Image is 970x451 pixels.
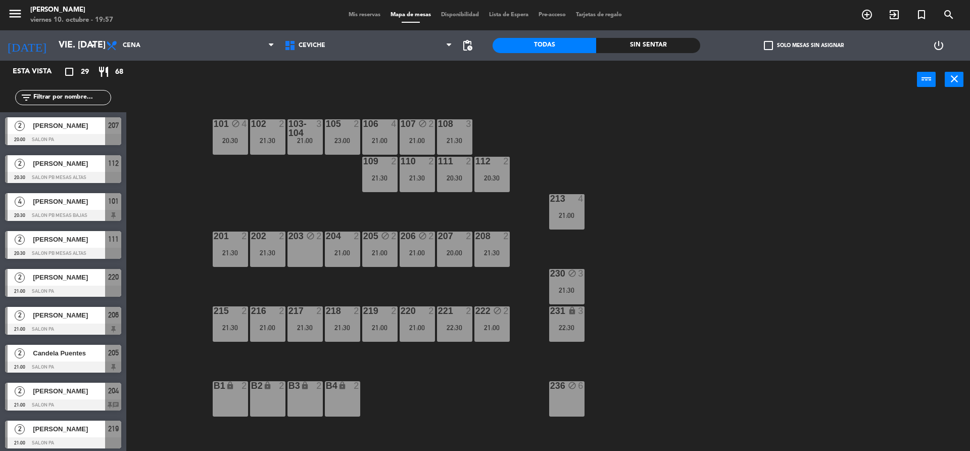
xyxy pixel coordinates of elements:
[474,324,510,331] div: 21:00
[30,5,113,15] div: [PERSON_NAME]
[362,249,398,256] div: 21:00
[400,324,435,331] div: 21:00
[568,306,576,315] i: lock
[8,6,23,21] i: menu
[86,39,99,52] i: arrow_drop_down
[948,73,960,85] i: close
[362,137,398,144] div: 21:00
[241,306,248,315] div: 2
[213,249,248,256] div: 21:30
[81,66,89,78] span: 29
[287,324,323,331] div: 21:30
[437,174,472,182] div: 20:30
[493,38,596,53] div: Todas
[344,12,385,18] span: Mis reservas
[306,232,315,240] i: block
[943,9,955,21] i: search
[474,249,510,256] div: 21:30
[316,306,322,315] div: 2
[15,273,25,283] span: 2
[920,73,933,85] i: power_input
[241,232,248,241] div: 2
[338,381,347,390] i: lock
[428,232,434,241] div: 2
[15,424,25,434] span: 2
[764,41,773,50] span: check_box_outline_blank
[571,12,627,18] span: Tarjetas de regalo
[123,42,140,49] span: Cena
[428,119,434,128] div: 2
[108,233,119,245] span: 111
[263,381,272,390] i: lock
[241,119,248,128] div: 4
[568,269,576,278] i: block
[578,381,584,390] div: 6
[385,12,436,18] span: Mapa de mesas
[437,249,472,256] div: 20:00
[15,235,25,245] span: 2
[241,381,248,390] div: 2
[108,423,119,435] span: 219
[15,386,25,396] span: 2
[466,232,472,241] div: 2
[251,306,252,315] div: 216
[503,157,509,166] div: 2
[354,232,360,241] div: 2
[503,306,509,315] div: 2
[213,324,248,331] div: 21:30
[354,381,360,390] div: 2
[391,157,397,166] div: 2
[533,12,571,18] span: Pre-acceso
[362,174,398,182] div: 21:30
[363,119,364,128] div: 106
[436,12,484,18] span: Disponibilidad
[503,232,509,241] div: 2
[363,157,364,166] div: 109
[578,306,584,315] div: 3
[428,157,434,166] div: 2
[325,137,360,144] div: 23:00
[8,6,23,25] button: menu
[400,174,435,182] div: 21:30
[250,249,285,256] div: 21:30
[391,232,397,241] div: 2
[400,249,435,256] div: 21:00
[251,119,252,128] div: 102
[279,119,285,128] div: 2
[316,381,322,390] div: 2
[33,120,105,131] span: [PERSON_NAME]
[549,324,585,331] div: 22:30
[400,137,435,144] div: 21:00
[108,119,119,131] span: 207
[596,38,700,53] div: Sin sentar
[108,195,119,207] span: 101
[438,232,439,241] div: 207
[15,121,25,131] span: 2
[437,137,472,144] div: 21:30
[888,9,900,21] i: exit_to_app
[764,41,844,50] label: Solo mesas sin asignar
[279,306,285,315] div: 2
[550,194,551,203] div: 213
[428,306,434,315] div: 2
[108,309,119,321] span: 206
[354,119,360,128] div: 2
[15,197,25,207] span: 4
[437,324,472,331] div: 22:30
[287,137,323,144] div: 21:00
[578,194,584,203] div: 4
[20,92,32,104] i: filter_list
[466,157,472,166] div: 2
[568,381,576,390] i: block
